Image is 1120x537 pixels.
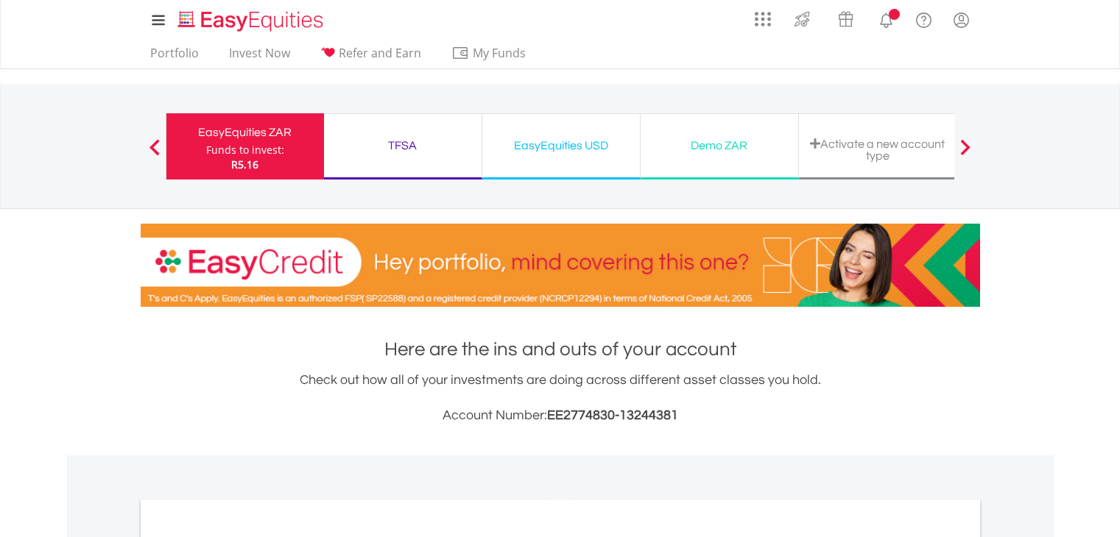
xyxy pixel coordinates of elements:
div: EasyEquities USD [491,135,631,156]
span: My Funds [451,43,548,63]
a: Notifications [867,4,905,33]
a: FAQ's and Support [905,4,943,33]
h3: Account Number: [141,405,980,426]
a: Vouchers [824,4,867,31]
span: Refer and Earn [339,45,421,61]
a: Portfolio [144,46,205,68]
img: thrive-v2.svg [790,7,814,31]
a: AppsGrid [745,4,781,27]
div: Activate a new account type [808,138,948,162]
img: vouchers-v2.svg [834,7,858,31]
div: Demo ZAR [649,135,789,156]
a: Invest Now [223,46,296,68]
div: Funds to invest: [206,143,284,157]
span: R5.16 [231,157,258,171]
a: Home page [172,4,329,33]
img: grid-menu-icon.svg [755,11,771,27]
a: My Profile [943,4,980,36]
div: EasyEquities ZAR [175,122,315,143]
div: TFSA [333,135,473,156]
div: Check out how all of your investments are doing across different asset classes you hold. [141,370,980,426]
img: EasyEquities_Logo.png [175,9,329,33]
a: Refer and Earn [314,46,427,68]
img: EasyCredit Promotion Banner [141,224,980,307]
span: EE2774830-13244381 [547,408,678,422]
h1: Here are the ins and outs of your account [141,336,980,363]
